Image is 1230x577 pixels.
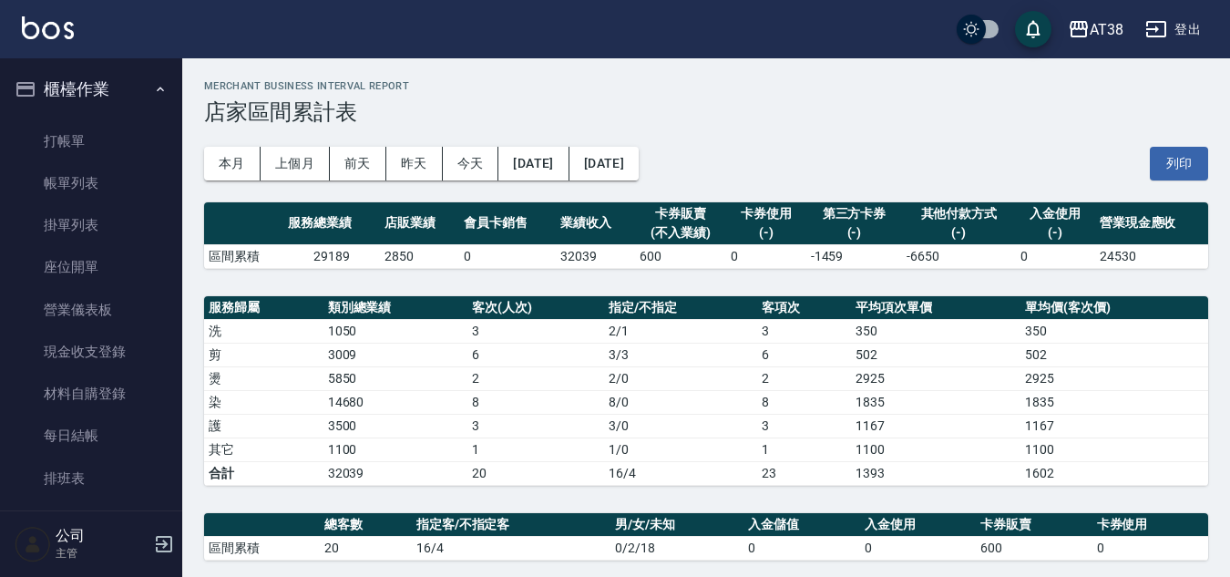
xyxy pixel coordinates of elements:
td: 6 [757,343,851,366]
td: 0 [726,244,805,268]
button: 列印 [1150,147,1208,180]
button: [DATE] [569,147,639,180]
div: (不入業績) [640,223,722,242]
a: 每日結帳 [7,415,175,457]
td: 2 / 0 [604,366,757,390]
button: 上個月 [261,147,330,180]
td: 1100 [323,438,467,461]
th: 客項次 [757,296,851,320]
div: (-) [731,223,801,242]
button: 登出 [1138,13,1208,46]
th: 平均項次單價 [851,296,1020,320]
td: 1393 [851,461,1020,485]
div: (-) [811,223,898,242]
td: 600 [635,244,726,268]
td: 6 [467,343,604,366]
td: 600 [976,536,1092,560]
td: 剪 [204,343,323,366]
td: 3 / 3 [604,343,757,366]
th: 服務總業績 [283,202,380,245]
td: 502 [851,343,1020,366]
div: AT38 [1090,18,1123,41]
a: 座位開單 [7,246,175,288]
td: 3500 [323,414,467,438]
td: 洗 [204,319,323,343]
table: a dense table [204,296,1208,486]
p: 主管 [56,545,149,562]
td: 2925 [851,366,1020,390]
table: a dense table [204,513,1208,561]
td: 0 [1092,536,1208,560]
td: 1 [757,438,851,461]
td: 2 [467,366,604,390]
td: 護 [204,414,323,438]
td: 350 [851,319,1020,343]
td: 32039 [323,461,467,485]
td: 20 [467,461,604,485]
td: 2 [757,366,851,390]
th: 男/女/未知 [610,513,744,537]
th: 指定客/不指定客 [412,513,610,537]
td: 1167 [1020,414,1208,438]
th: 入金儲值 [743,513,859,537]
td: 23 [757,461,851,485]
td: -1459 [806,244,903,268]
img: Logo [22,16,74,39]
td: 其它 [204,438,323,461]
td: 502 [1020,343,1208,366]
button: 前天 [330,147,386,180]
td: 3 [757,319,851,343]
td: 3009 [323,343,467,366]
button: 本月 [204,147,261,180]
a: 打帳單 [7,120,175,162]
td: 0 [743,536,859,560]
td: 8 [757,390,851,414]
button: AT38 [1061,11,1131,48]
td: 3 [467,414,604,438]
td: 3 / 0 [604,414,757,438]
td: 1100 [851,438,1020,461]
td: -6650 [902,244,1015,268]
th: 業績收入 [556,202,635,245]
td: 350 [1020,319,1208,343]
a: 現金收支登錄 [7,331,175,373]
h3: 店家區間累計表 [204,99,1208,125]
a: 排班表 [7,458,175,500]
th: 會員卡銷售 [459,202,556,245]
div: 第三方卡券 [811,204,898,223]
h5: 公司 [56,527,149,545]
td: 16/4 [604,461,757,485]
td: 染 [204,390,323,414]
td: 8 / 0 [604,390,757,414]
div: 卡券販賣 [640,204,722,223]
td: 0 [1016,244,1095,268]
td: 1835 [851,390,1020,414]
td: 3 [467,319,604,343]
td: 合計 [204,461,323,485]
th: 服務歸屬 [204,296,323,320]
td: 1835 [1020,390,1208,414]
td: 1 / 0 [604,438,757,461]
a: 營業儀表板 [7,289,175,331]
th: 單均價(客次價) [1020,296,1208,320]
button: save [1015,11,1051,47]
td: 5850 [323,366,467,390]
td: 2 / 1 [604,319,757,343]
td: 0/2/18 [610,536,744,560]
h2: Merchant Business Interval Report [204,80,1208,92]
td: 20 [320,536,411,560]
td: 區間累積 [204,536,320,560]
button: 今天 [443,147,499,180]
a: 現場電腦打卡 [7,500,175,541]
button: [DATE] [498,147,569,180]
img: Person [15,526,51,562]
th: 指定/不指定 [604,296,757,320]
td: 3 [757,414,851,438]
div: (-) [907,223,1010,242]
td: 1602 [1020,461,1208,485]
td: 2925 [1020,366,1208,390]
button: 昨天 [386,147,443,180]
td: 0 [459,244,556,268]
th: 卡券販賣 [976,513,1092,537]
td: 1100 [1020,438,1208,461]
